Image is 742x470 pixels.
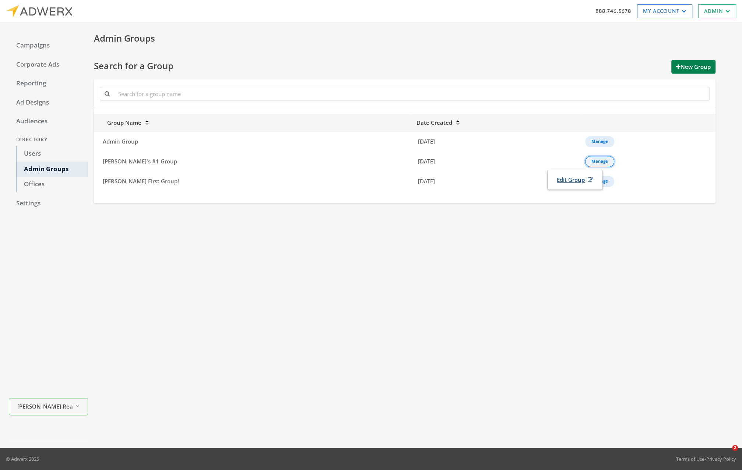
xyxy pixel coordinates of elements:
a: Offices [16,177,88,192]
img: Adwerx [6,5,72,18]
a: 888.746.5678 [595,7,631,15]
div: Manage [591,161,608,162]
a: Reporting [9,76,88,91]
i: Search for a group name [105,91,110,96]
a: Edit Group [552,173,598,187]
a: Campaigns [9,38,88,53]
button: New Group [671,60,715,74]
span: [PERSON_NAME] Realty [17,402,73,410]
span: 2 [732,445,738,451]
a: Audiences [9,114,88,129]
button: Manage [585,136,614,147]
td: [DATE] [412,172,581,191]
a: Privacy Policy [706,456,736,462]
td: [DATE] [412,152,581,172]
input: Search for a group name [114,87,710,100]
td: [DATE] [412,132,581,152]
span: Admin Groups [94,31,155,45]
div: • [676,455,736,463]
a: Terms of Use [676,456,704,462]
span: Search for a Group [94,60,173,74]
span: [PERSON_NAME]'s #1 Group [103,158,177,165]
iframe: Intercom live chat [717,445,735,463]
a: Admin [698,4,736,18]
p: © Adwerx 2025 [6,455,39,463]
button: Manage [585,156,614,167]
span: Group Name [98,119,141,126]
a: My Account [637,4,692,18]
span: [PERSON_NAME] First Group! [103,177,179,185]
button: [PERSON_NAME] Realty [9,398,88,416]
div: Directory [9,133,88,146]
span: Admin Group [103,138,138,145]
a: Ad Designs [9,95,88,110]
a: Corporate Ads [9,57,88,73]
a: Settings [9,196,88,211]
a: Users [16,146,88,162]
div: Manage [591,141,608,142]
a: Admin Groups [16,162,88,177]
span: Date Created [416,119,452,126]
